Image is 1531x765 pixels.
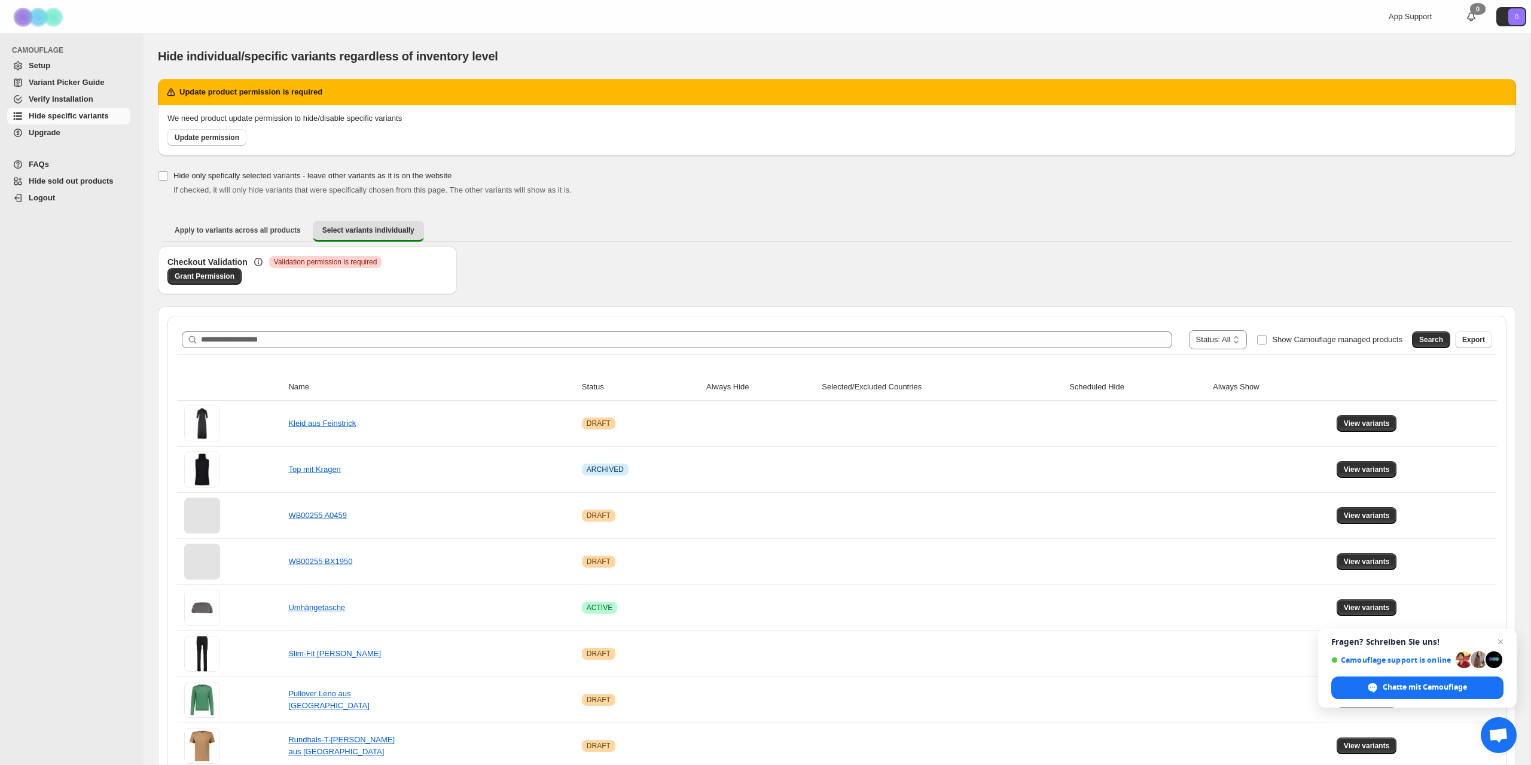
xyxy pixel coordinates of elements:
[29,160,49,169] span: FAQs
[1331,676,1503,699] div: Chatte mit Camouflage
[288,603,345,612] a: Umhängetasche
[167,114,402,123] span: We need product update permission to hide/disable specific variants
[167,256,248,268] h3: Checkout Validation
[1066,374,1209,401] th: Scheduled Hide
[1419,335,1443,345] span: Search
[12,45,135,55] span: CAMOUFLAGE
[587,649,611,659] span: DRAFT
[313,221,424,242] button: Select variants individually
[1412,331,1450,348] button: Search
[1272,335,1402,344] span: Show Camouflage managed products
[587,695,611,705] span: DRAFT
[175,133,239,142] span: Update permission
[29,111,109,120] span: Hide specific variants
[7,108,130,124] a: Hide specific variants
[1209,374,1333,401] th: Always Show
[1344,465,1390,474] span: View variants
[1331,637,1503,647] span: Fragen? Schreiben Sie uns!
[1481,717,1517,753] div: Chat öffnen
[184,452,220,487] img: Top mit Kragen
[7,74,130,91] a: Variant Picker Guide
[1337,415,1397,432] button: View variants
[587,419,611,428] span: DRAFT
[184,636,220,672] img: Slim-Fit Jeans John
[173,185,572,194] span: If checked, it will only hide variants that were specifically chosen from this page. The other va...
[29,176,114,185] span: Hide sold out products
[587,557,611,566] span: DRAFT
[167,268,242,285] a: Grant Permission
[29,128,60,137] span: Upgrade
[29,78,104,87] span: Variant Picker Guide
[175,272,234,281] span: Grant Permission
[288,557,352,566] a: WB00255 BX1950
[818,374,1066,401] th: Selected/Excluded Countries
[158,50,498,63] span: Hide individual/specific variants regardless of inventory level
[703,374,818,401] th: Always Hide
[285,374,578,401] th: Name
[1344,741,1390,751] span: View variants
[1493,635,1508,649] span: Chat schließen
[175,225,301,235] span: Apply to variants across all products
[288,511,347,520] a: WB00255 A0459
[587,603,612,612] span: ACTIVE
[274,257,377,267] span: Validation permission is required
[288,465,340,474] a: Top mit Kragen
[7,124,130,141] a: Upgrade
[288,735,395,756] a: Rundhals-T-[PERSON_NAME] aus [GEOGRAPHIC_DATA]
[288,649,381,658] a: Slim-Fit [PERSON_NAME]
[1455,331,1492,348] button: Export
[7,57,130,74] a: Setup
[184,590,220,626] img: Umhängetasche
[1344,557,1390,566] span: View variants
[184,728,220,764] img: Rundhals-T-Shirt Thompson aus Baumwolle
[1344,603,1390,612] span: View variants
[1383,682,1467,693] span: Chatte mit Camouflage
[1337,599,1397,616] button: View variants
[1470,3,1486,15] div: 0
[7,91,130,108] a: Verify Installation
[1508,8,1525,25] span: Avatar with initials 0
[587,465,624,474] span: ARCHIVED
[1337,553,1397,570] button: View variants
[1337,461,1397,478] button: View variants
[288,419,356,428] a: Kleid aus Feinstrick
[10,1,69,33] img: Camouflage
[184,682,220,718] img: Pullover Leno aus Schurwolle
[7,190,130,206] a: Logout
[1344,419,1390,428] span: View variants
[1344,511,1390,520] span: View variants
[1496,7,1526,26] button: Avatar with initials 0
[1337,507,1397,524] button: View variants
[29,61,50,70] span: Setup
[29,193,55,202] span: Logout
[173,171,452,180] span: Hide only spefically selected variants - leave other variants as it is on the website
[167,129,246,146] a: Update permission
[322,225,414,235] span: Select variants individually
[184,406,220,441] img: Kleid aus Feinstrick
[1515,13,1518,20] text: 0
[165,221,310,240] button: Apply to variants across all products
[578,374,703,401] th: Status
[587,741,611,751] span: DRAFT
[1389,12,1432,21] span: App Support
[7,173,130,190] a: Hide sold out products
[7,156,130,173] a: FAQs
[288,689,369,710] a: Pullover Leno aus [GEOGRAPHIC_DATA]
[1331,656,1451,665] span: Camouflage support is online
[29,95,93,103] span: Verify Installation
[587,511,611,520] span: DRAFT
[1337,737,1397,754] button: View variants
[179,86,322,98] h2: Update product permission is required
[1462,335,1485,345] span: Export
[1465,11,1477,23] a: 0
